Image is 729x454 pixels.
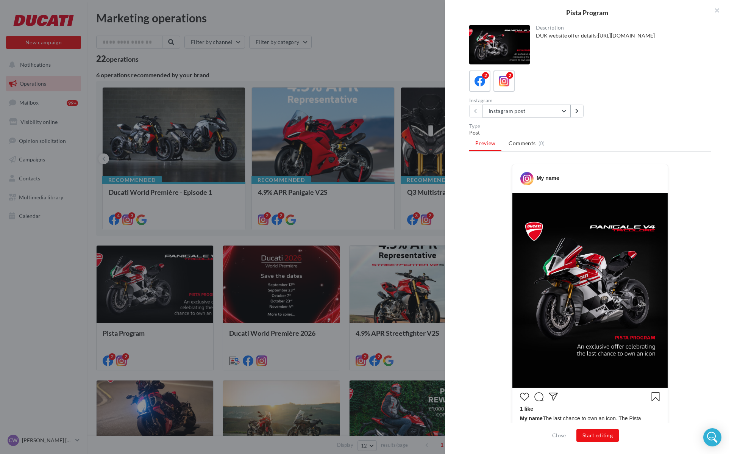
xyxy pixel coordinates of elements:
svg: Commenter [534,392,543,401]
div: 2 [506,72,513,79]
span: (0) [539,140,545,146]
svg: Enregistrer [651,392,660,401]
span: Comments [509,139,535,147]
div: My name [537,174,559,182]
div: Post [469,129,711,136]
button: Close [549,431,569,440]
span: My name [520,415,543,421]
div: Instagram [469,98,587,103]
div: Pista Program [457,9,717,16]
svg: Partager la publication [549,392,558,401]
div: Open Intercom Messenger [703,428,721,446]
div: DUK website offer details: [536,32,705,39]
div: 1 like [520,405,660,415]
a: [URL][DOMAIN_NAME] [598,32,655,39]
div: Description [536,25,705,30]
button: Instagram post [482,105,571,117]
div: 2 [482,72,489,79]
svg: J’aime [520,392,529,401]
div: Type [469,124,711,129]
button: Start editing [576,429,619,442]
